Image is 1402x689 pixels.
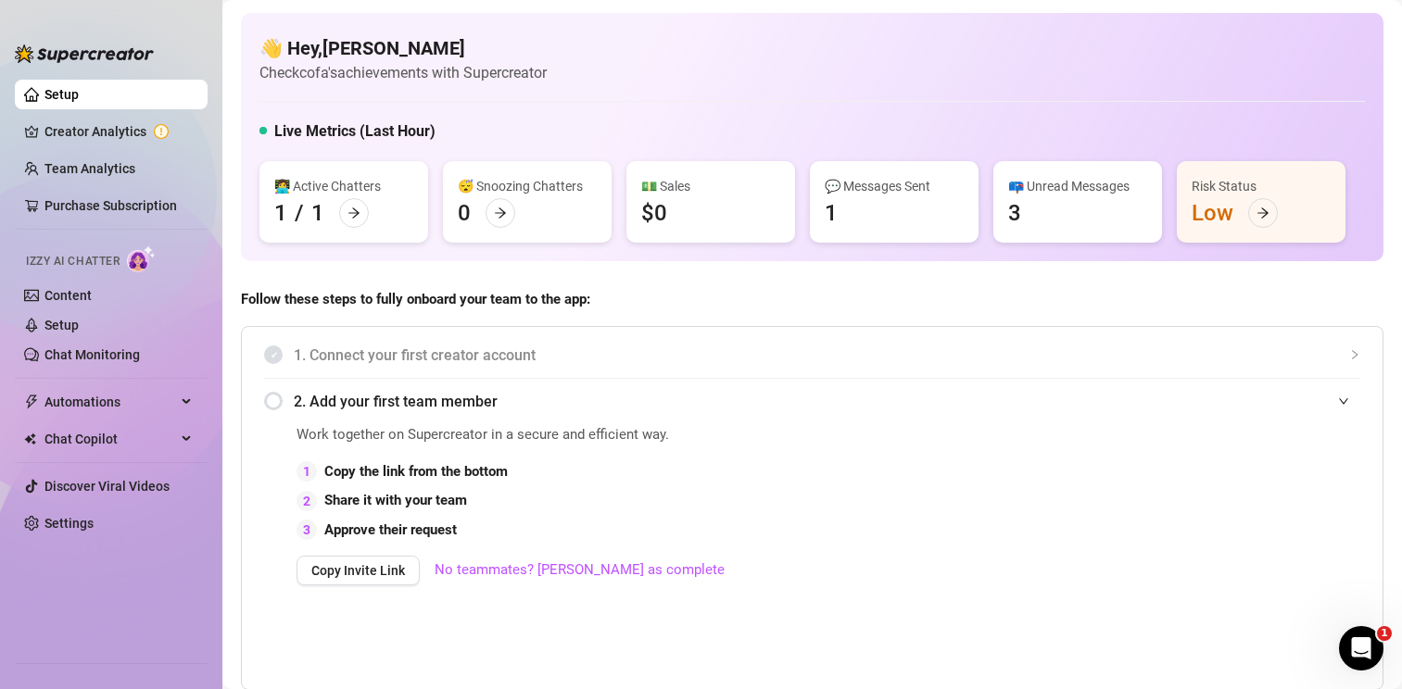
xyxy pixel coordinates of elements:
a: Chat Monitoring [44,347,140,362]
div: 1 [311,198,324,228]
div: 👩‍💻 Active Chatters [274,176,413,196]
a: No teammates? [PERSON_NAME] as complete [435,559,725,582]
div: 0 [458,198,471,228]
div: 💵 Sales [641,176,780,196]
a: Setup [44,318,79,332]
strong: Share it with your team [324,492,467,508]
div: Risk Status [1192,176,1331,196]
span: expanded [1338,395,1349,407]
a: Settings [44,516,94,531]
span: thunderbolt [24,395,39,409]
h4: 👋 Hey, [PERSON_NAME] [259,35,547,61]
iframe: Adding Team Members [990,424,1360,661]
span: collapsed [1349,349,1360,360]
div: 😴 Snoozing Chatters [458,176,597,196]
button: Emoji picker [29,547,44,562]
div: 💬 Messages Sent [825,176,964,196]
strong: Copy the link from the bottom [324,463,508,480]
div: Profile image for Tanya[PERSON_NAME]from 🌟 SupercreatorHi [PERSON_NAME],Good news! We’ve just lau... [15,106,356,275]
button: Send a message… [318,540,347,570]
iframe: Intercom live chat [1339,626,1383,670]
div: $0 [641,198,667,228]
span: Copy Invite Link [311,563,405,578]
span: from 🌟 Supercreator [183,137,311,151]
a: Setup [44,87,79,102]
div: 1 [825,198,838,228]
div: Profile image for Tanya [38,130,68,159]
div: 3 [1008,198,1021,228]
span: [PERSON_NAME] [82,137,183,151]
button: Upload attachment [88,547,103,562]
a: Creator Analytics exclamation-circle [44,117,193,146]
div: 📪 Unread Messages [1008,176,1147,196]
div: 1. Connect your first creator account [264,332,1360,378]
span: Work together on Supercreator in a secure and efficient way. [297,424,943,446]
div: 3 [297,520,317,540]
span: 1. Connect your first creator account [294,344,1360,367]
span: arrow-right [494,207,507,219]
a: Discover Viral Videos [44,479,170,494]
strong: Follow these steps to fully onboard your team to the app: [241,291,590,307]
a: Purchase Subscription [44,191,193,220]
a: Content [44,288,92,303]
span: arrow-right [347,207,360,219]
strong: Approve their request [324,521,457,538]
img: logo-BBDzfeDw.svg [15,44,154,63]
button: Gif picker [58,547,73,562]
span: Izzy AI Chatter [26,253,120,270]
div: Good news! We’ve just launched our 🚀 [38,202,333,238]
span: 1 [1377,626,1392,641]
span: Chat Copilot [44,424,176,454]
button: Copy Invite Link [297,556,420,585]
img: AI Chatter [127,245,156,272]
div: 1 [297,461,317,482]
article: Check cofa's achievements with Supercreator [259,61,547,84]
div: Hi [PERSON_NAME], [38,174,333,193]
div: Tanya says… [15,106,356,297]
span: arrow-right [1257,207,1269,219]
span: Automations [44,387,176,417]
a: Team Analytics [44,161,135,176]
img: Chat Copilot [24,432,36,445]
textarea: Message… [16,508,355,540]
button: Start recording [118,547,133,562]
div: 2 [297,491,317,511]
div: 2. Add your first team member [264,379,1360,424]
h5: Live Metrics (Last Hour) [274,120,436,143]
span: 2. Add your first team member [294,390,1360,413]
div: 1 [274,198,287,228]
